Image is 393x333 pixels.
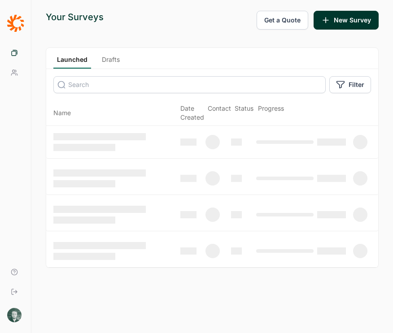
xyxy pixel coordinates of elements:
[53,108,71,117] span: Name
[235,104,253,122] div: Status
[98,55,123,69] a: Drafts
[46,11,104,23] div: Your Surveys
[53,55,91,69] a: Launched
[7,308,22,322] img: b7pv4stizgzfqbhznjmj.png
[258,104,284,122] div: Progress
[180,104,204,122] span: Date Created
[53,76,326,93] input: Search
[257,11,308,30] button: Get a Quote
[208,104,231,122] div: Contact
[349,80,364,89] span: Filter
[329,76,371,93] button: Filter
[314,11,379,30] button: New Survey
